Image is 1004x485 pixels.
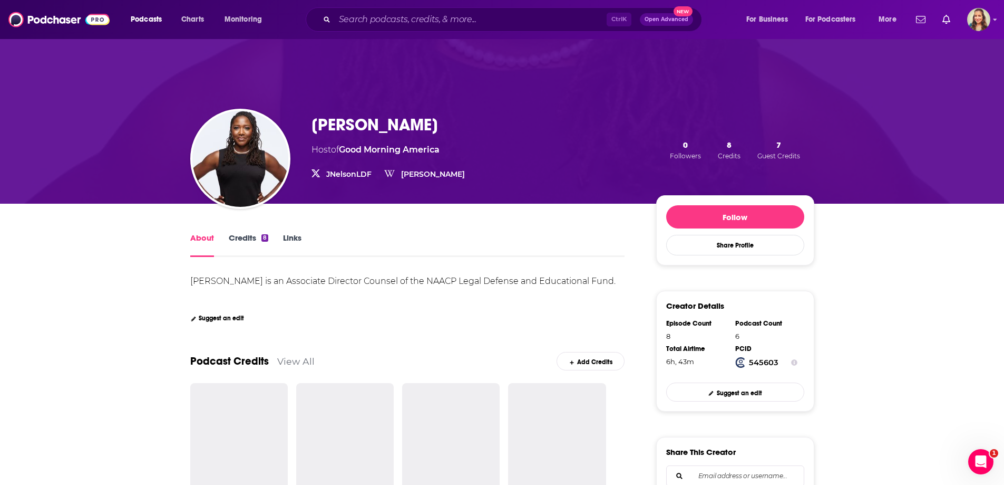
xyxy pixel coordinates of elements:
img: User Profile [967,8,990,31]
iframe: Intercom live chat [968,449,993,474]
span: 6 hours, 43 minutes, 41 seconds [666,357,694,366]
button: 7Guest Credits [754,139,803,160]
span: Open Advanced [645,17,688,22]
span: For Podcasters [805,12,856,27]
span: 8 [727,140,732,150]
a: [PERSON_NAME] [401,169,465,179]
button: open menu [798,11,871,28]
h3: Creator Details [666,301,724,311]
div: PCID [735,345,797,353]
button: Share Profile [666,235,804,255]
span: Monitoring [225,12,262,27]
span: For Business [746,12,788,27]
a: Show notifications dropdown [912,11,930,28]
div: Search podcasts, credits, & more... [316,7,712,32]
span: Followers [670,152,701,160]
a: Add Credits [557,352,625,370]
img: Janai Nelson [192,111,288,207]
span: 0 [683,140,688,150]
span: Host [311,145,331,155]
button: 0Followers [667,139,704,160]
div: [PERSON_NAME] is an Associate Director Counsel of the NAACP Legal Defense and Educational Fund. [190,276,616,286]
button: Show Info [791,357,797,368]
button: Follow [666,205,804,229]
input: Search podcasts, credits, & more... [335,11,607,28]
button: 8Credits [715,139,744,160]
span: 7 [776,140,781,150]
div: 8 [666,332,728,340]
button: Show profile menu [967,8,990,31]
span: Charts [181,12,204,27]
button: open menu [739,11,801,28]
h1: [PERSON_NAME] [311,115,438,135]
span: Podcasts [131,12,162,27]
div: 6 [735,332,797,340]
strong: 545603 [749,358,778,367]
span: Guest Credits [757,152,800,160]
a: View All [277,356,315,367]
span: New [674,6,693,16]
span: Logged in as adriana.guzman [967,8,990,31]
a: Suggest an edit [190,315,245,322]
button: open menu [217,11,276,28]
div: Total Airtime [666,345,728,353]
a: JNelsonLDF [326,169,372,179]
a: Good Morning America [339,145,440,155]
div: Episode Count [666,319,728,328]
img: Podchaser Creator ID logo [735,357,746,368]
button: open menu [123,11,176,28]
h3: Share This Creator [666,447,736,457]
a: Credits8 [229,233,268,257]
span: of [331,145,440,155]
a: Charts [174,11,210,28]
button: Open AdvancedNew [640,13,693,26]
a: Suggest an edit [666,383,804,401]
a: Links [283,233,301,257]
div: 8 [261,234,268,242]
div: Podcast Count [735,319,797,328]
a: About [190,233,214,257]
button: open menu [871,11,910,28]
a: Podcast Credits [190,355,269,368]
span: Ctrl K [607,13,631,26]
img: Podchaser - Follow, Share and Rate Podcasts [8,9,110,30]
span: More [879,12,896,27]
span: 1 [990,449,998,458]
span: Credits [718,152,740,160]
a: Show notifications dropdown [938,11,954,28]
